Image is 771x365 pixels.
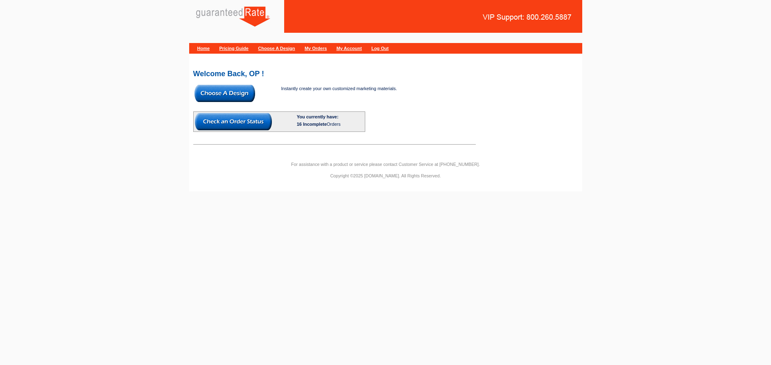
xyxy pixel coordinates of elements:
div: Orders [297,120,364,128]
h2: Welcome Back, OP ! [193,70,578,77]
a: Pricing Guide [219,46,249,51]
span: 16 Incomplete [297,122,327,127]
span: Instantly create your own customized marketing materials. [281,86,397,91]
p: Copyright ©2025 [DOMAIN_NAME]. All Rights Reserved. [189,172,582,179]
a: Home [197,46,210,51]
a: Log Out [371,46,389,51]
a: Choose A Design [258,46,295,51]
img: button-choose-design.gif [194,85,255,102]
a: My Orders [305,46,327,51]
a: My Account [337,46,362,51]
b: You currently have: [297,114,339,119]
img: button-check-order-status.gif [195,113,272,130]
p: For assistance with a product or service please contact Customer Service at [PHONE_NUMBER]. [189,161,582,168]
